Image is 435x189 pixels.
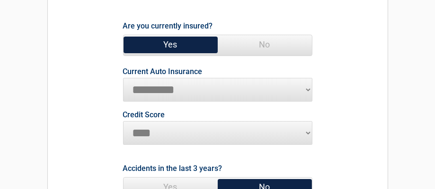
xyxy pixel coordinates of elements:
label: Current Auto Insurance [123,68,203,76]
label: Are you currently insured? [123,19,213,32]
span: No [218,35,312,54]
label: Credit Score [123,111,165,119]
span: Yes [124,35,218,54]
label: Accidents in the last 3 years? [123,162,222,175]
